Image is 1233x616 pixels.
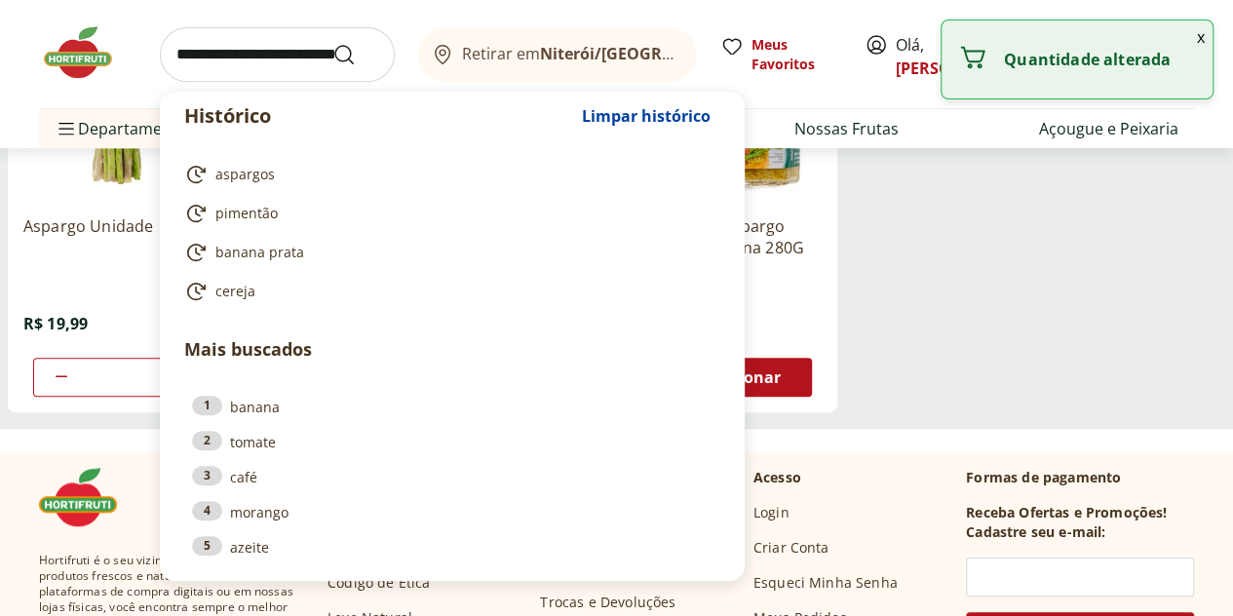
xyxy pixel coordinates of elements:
span: banana prata [215,243,304,262]
button: Menu [55,105,78,152]
a: pimentão [184,202,713,225]
a: Esqueci Minha Senha [753,573,898,593]
div: 1 [192,396,222,415]
button: Fechar notificação [1189,20,1213,54]
a: Código de Ética [328,573,430,593]
a: Açougue e Peixaria [1039,117,1178,140]
p: Histórico [184,102,572,130]
p: Mais buscados [184,336,720,363]
a: 5azeite [192,536,713,558]
a: [PERSON_NAME] [896,58,1022,79]
a: Login [753,503,790,522]
span: Olá, [896,33,983,80]
div: 2 [192,431,222,450]
h3: Cadastre seu e-mail: [966,522,1105,542]
a: 3café [192,466,713,487]
div: 3 [192,466,222,485]
p: Acesso [753,468,801,487]
a: 1banana [192,396,713,417]
span: aspargos [215,165,275,184]
a: aspargos [184,163,713,186]
img: Hortifruti [39,23,136,82]
a: Meus Favoritos [720,35,841,74]
b: Niterói/[GEOGRAPHIC_DATA] [540,43,762,64]
span: cereja [215,282,255,301]
span: Limpar histórico [582,108,711,124]
a: Nossas Frutas [794,117,899,140]
span: pimentão [215,204,278,223]
input: search [160,27,395,82]
div: 4 [192,501,222,520]
a: cereja [184,280,713,303]
a: 4morango [192,501,713,522]
button: Retirar emNiterói/[GEOGRAPHIC_DATA] [418,27,697,82]
a: Trocas e Devoluções [540,593,675,612]
a: Criar Conta [753,538,829,558]
span: Departamentos [55,105,195,152]
div: 5 [192,536,222,556]
a: Aspargo Unidade [23,215,209,258]
span: Meus Favoritos [751,35,841,74]
button: Submit Search [332,43,379,66]
a: 2tomate [192,431,713,452]
p: Quantidade alterada [1004,50,1197,69]
button: Limpar histórico [572,93,720,139]
a: banana prata [184,241,713,264]
h3: Receba Ofertas e Promoções! [966,503,1167,522]
img: Hortifruti [39,468,136,526]
span: Retirar em [462,45,677,62]
p: Formas de pagamento [966,468,1194,487]
span: R$ 19,99 [23,313,88,334]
